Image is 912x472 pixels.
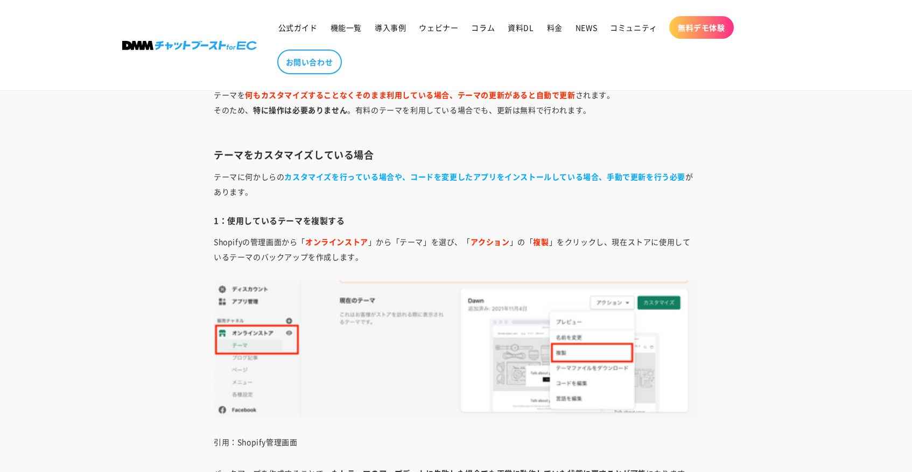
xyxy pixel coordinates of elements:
[214,215,698,226] h4: 1：使用しているテーマを複製する
[533,236,549,247] strong: 複製
[501,16,540,39] a: 資料DL
[678,23,725,32] span: 無料デモ体験
[375,23,406,32] span: 導入事例
[541,16,569,39] a: 料金
[324,16,368,39] a: 機能一覧
[576,23,597,32] span: NEWS
[471,23,495,32] span: コラム
[245,89,575,100] strong: 何もカスタマイズすることなくそのまま利用している場合、テーマの更新があると自動で更新
[419,23,458,32] span: ウェビナー
[604,16,664,39] a: コミュニティ
[214,149,698,161] h3: テーマをカスタマイズしている場合
[272,16,324,39] a: 公式ガイド
[214,434,698,449] p: 引用：Shopify管理画面
[412,16,465,39] a: ウェビナー
[331,23,362,32] span: 機能一覧
[471,236,510,247] strong: アクション
[368,16,412,39] a: 導入事例
[122,41,257,50] img: 株式会社DMM Boost
[547,23,563,32] span: 料金
[508,23,534,32] span: 資料DL
[286,57,333,67] span: お問い合わせ
[284,171,685,182] strong: カスタマイズを行っている場合や、コードを変更したアプリをインストールしている場合、手動で更新を行う必要
[569,16,604,39] a: NEWS
[278,23,318,32] span: 公式ガイド
[669,16,734,39] a: 無料デモ体験
[610,23,657,32] span: コミュニティ
[214,87,698,132] p: テーマを されます。 そのため、 。有料のテーマを利用している場合でも、更新は無料で行われます。
[305,236,368,247] strong: オンラインストア
[214,169,698,199] p: テーマに何かしらの があります。
[465,16,501,39] a: コラム
[214,234,698,264] p: Shopifyの管理画面から「 」から「テーマ」を選び、「 」の「 」をクリックし、現在ストアに使用しているテーマのバックアップを作成します。
[277,50,342,74] a: お問い合わせ
[253,104,347,115] strong: 特に操作は必要ありません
